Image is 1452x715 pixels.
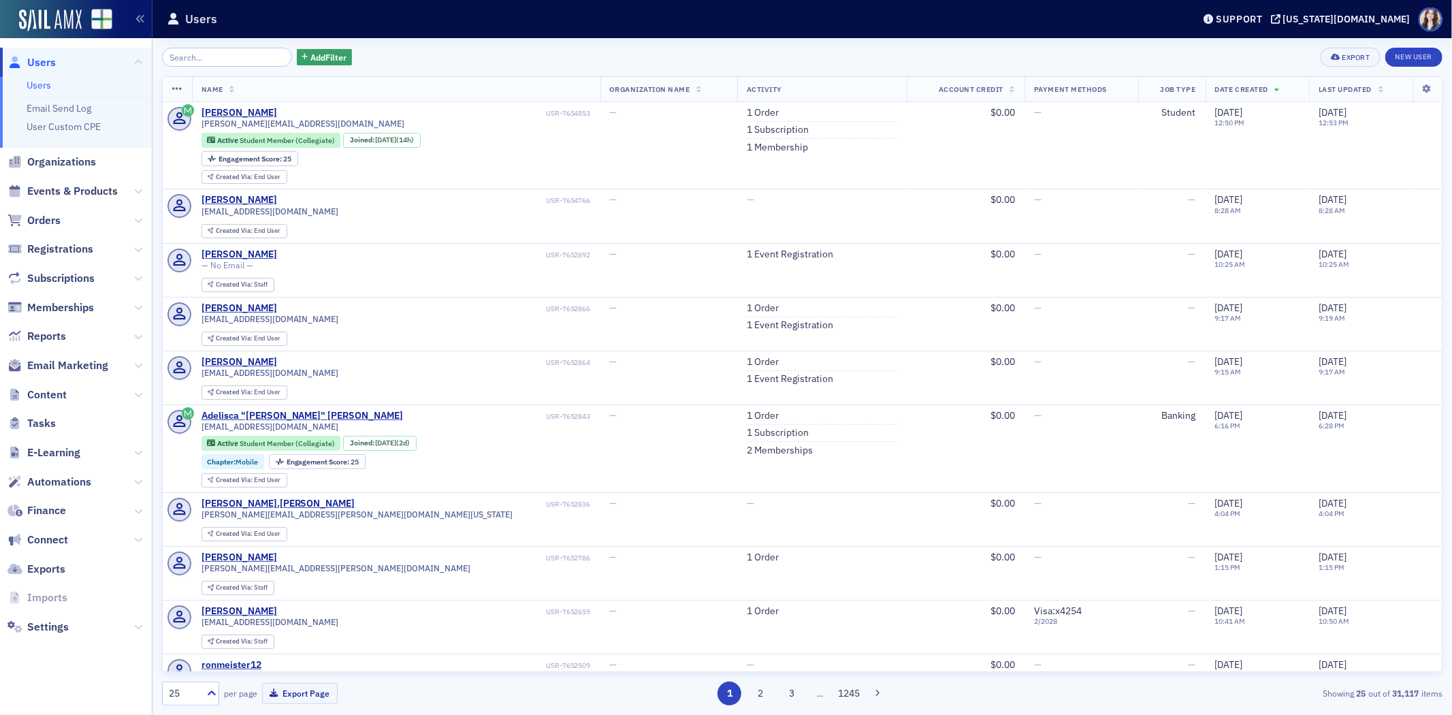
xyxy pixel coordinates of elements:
[1215,605,1243,617] span: [DATE]
[811,687,830,699] span: …
[201,671,339,681] span: [EMAIL_ADDRESS][DOMAIN_NAME]
[27,300,94,315] span: Memberships
[1034,355,1042,368] span: —
[201,107,277,119] a: [PERSON_NAME]
[1189,497,1196,509] span: —
[610,193,617,206] span: —
[990,605,1015,617] span: $0.00
[1189,302,1196,314] span: —
[216,280,254,289] span: Created Via :
[201,278,274,292] div: Created Via: Staff
[990,193,1015,206] span: $0.00
[201,422,339,432] span: [EMAIL_ADDRESS][DOMAIN_NAME]
[1319,313,1345,323] time: 9:19 AM
[201,552,277,564] div: [PERSON_NAME]
[216,583,254,592] span: Created Via :
[7,329,66,344] a: Reports
[27,620,69,635] span: Settings
[747,427,809,439] a: 1 Subscription
[1034,302,1042,314] span: —
[1319,670,1344,680] time: 4:59 PM
[216,637,254,646] span: Created Via :
[749,682,773,705] button: 2
[1215,367,1242,377] time: 9:15 AM
[7,358,108,373] a: Email Marketing
[201,356,277,368] a: [PERSON_NAME]
[219,154,283,163] span: Engagement Score :
[82,9,112,32] a: View Homepage
[1321,48,1380,67] button: Export
[27,121,101,133] a: User Custom CPE
[201,385,287,400] div: Created Via: End User
[1215,409,1243,422] span: [DATE]
[350,439,376,447] span: Joined :
[27,416,56,431] span: Tasks
[7,620,69,635] a: Settings
[169,686,199,701] div: 25
[27,213,61,228] span: Orders
[990,106,1015,118] span: $0.00
[1390,687,1421,699] strong: 31,117
[1319,409,1346,422] span: [DATE]
[217,439,240,448] span: Active
[357,500,591,509] div: USR-7652836
[7,184,118,199] a: Events & Products
[201,509,513,520] span: [PERSON_NAME][EMAIL_ADDRESS][PERSON_NAME][DOMAIN_NAME][US_STATE]
[1215,616,1246,626] time: 10:41 AM
[1319,248,1346,260] span: [DATE]
[1034,605,1082,617] span: Visa : x4254
[201,498,355,510] a: [PERSON_NAME].[PERSON_NAME]
[27,533,68,547] span: Connect
[1215,562,1241,572] time: 1:15 PM
[1319,497,1346,509] span: [DATE]
[27,387,67,402] span: Content
[1215,248,1243,260] span: [DATE]
[747,193,754,206] span: —
[610,302,617,314] span: —
[279,607,591,616] div: USR-7652655
[610,551,617,563] span: —
[990,355,1015,368] span: $0.00
[350,136,376,144] span: Joined :
[201,659,261,671] a: ronmeister12
[216,475,254,484] span: Created Via :
[1319,302,1346,314] span: [DATE]
[1319,193,1346,206] span: [DATE]
[1215,355,1243,368] span: [DATE]
[216,530,280,538] div: End User
[7,387,67,402] a: Content
[1215,551,1243,563] span: [DATE]
[610,605,617,617] span: —
[201,170,287,185] div: Created Via: End User
[279,554,591,562] div: USR-7652786
[1215,421,1241,430] time: 6:16 PM
[1319,355,1346,368] span: [DATE]
[201,314,339,324] span: [EMAIL_ADDRESS][DOMAIN_NAME]
[279,304,591,313] div: USR-7652866
[717,682,741,705] button: 1
[747,605,779,618] a: 1 Order
[1215,206,1242,215] time: 8:28 AM
[747,302,779,315] a: 1 Order
[310,51,346,63] span: Add Filter
[27,155,96,170] span: Organizations
[1189,193,1196,206] span: —
[240,439,335,448] span: Student Member (Collegiate)
[375,439,410,447] div: (2d)
[216,584,268,592] div: Staff
[19,10,82,31] img: SailAMX
[217,136,240,145] span: Active
[1319,367,1345,377] time: 9:17 AM
[201,118,405,129] span: [PERSON_NAME][EMAIL_ADDRESS][DOMAIN_NAME]
[1148,410,1196,422] div: Banking
[7,533,68,547] a: Connect
[7,590,67,605] a: Imports
[1215,84,1268,94] span: Date Created
[1319,616,1349,626] time: 10:50 AM
[1189,551,1196,563] span: —
[201,249,277,261] a: [PERSON_NAME]
[1189,658,1196,671] span: —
